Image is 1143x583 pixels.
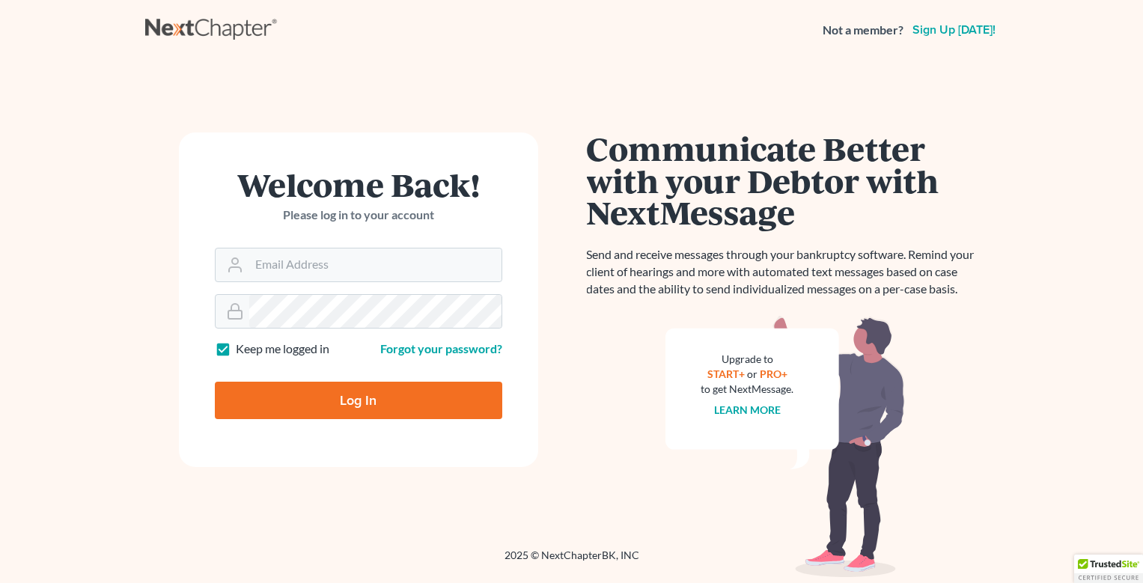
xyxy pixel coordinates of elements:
[701,352,794,367] div: Upgrade to
[909,24,999,36] a: Sign up [DATE]!
[587,246,984,298] p: Send and receive messages through your bankruptcy software. Remind your client of hearings and mo...
[714,403,781,416] a: Learn more
[236,341,329,358] label: Keep me logged in
[215,207,502,224] p: Please log in to your account
[249,248,502,281] input: Email Address
[701,382,794,397] div: to get NextMessage.
[587,132,984,228] h1: Communicate Better with your Debtor with NextMessage
[760,367,787,380] a: PRO+
[823,22,903,39] strong: Not a member?
[1074,555,1143,583] div: TrustedSite Certified
[747,367,758,380] span: or
[380,341,502,355] a: Forgot your password?
[707,367,745,380] a: START+
[215,382,502,419] input: Log In
[215,168,502,201] h1: Welcome Back!
[665,316,905,578] img: nextmessage_bg-59042aed3d76b12b5cd301f8e5b87938c9018125f34e5fa2b7a6b67550977c72.svg
[145,548,999,575] div: 2025 © NextChapterBK, INC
